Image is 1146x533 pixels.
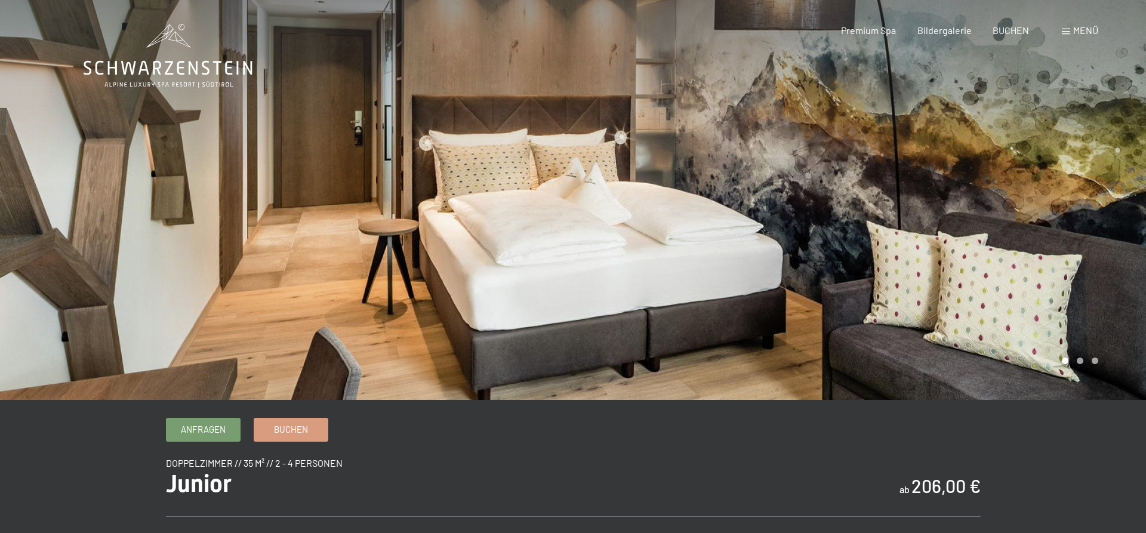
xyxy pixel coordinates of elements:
[181,423,226,436] span: Anfragen
[254,418,328,441] a: Buchen
[917,24,972,36] a: Bildergalerie
[166,470,232,498] span: Junior
[1073,24,1098,36] span: Menü
[167,418,240,441] a: Anfragen
[911,475,981,497] b: 206,00 €
[993,24,1029,36] a: BUCHEN
[899,483,910,495] span: ab
[274,423,308,436] span: Buchen
[166,457,343,469] span: Doppelzimmer // 35 m² // 2 - 4 Personen
[841,24,896,36] a: Premium Spa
